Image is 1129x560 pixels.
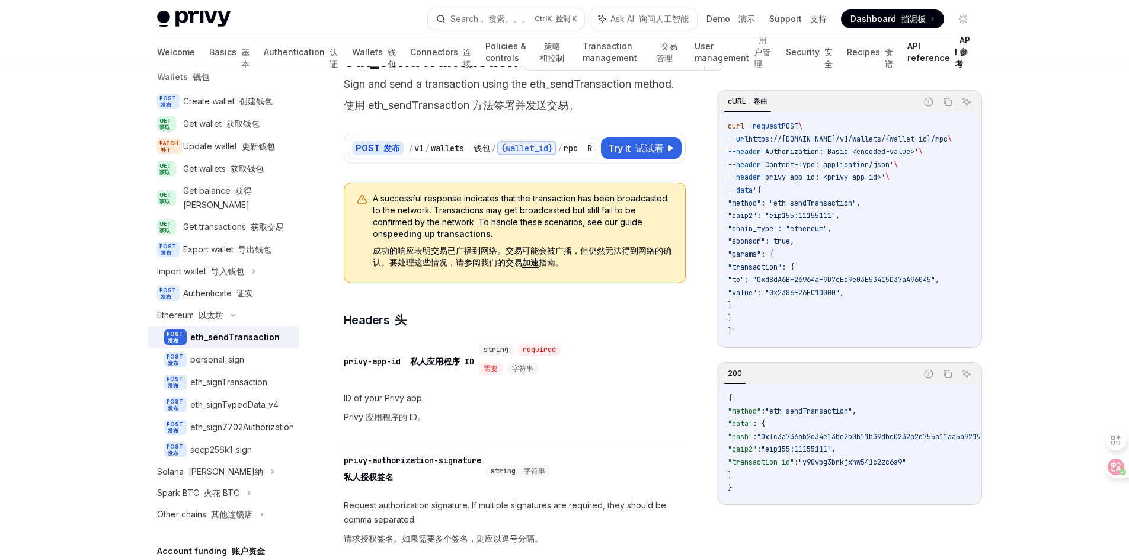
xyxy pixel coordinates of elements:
[183,286,253,300] div: Authenticate
[330,47,338,69] font: 认证
[148,393,299,416] a: POST 发布eth_signTypedData_v4
[798,457,906,467] span: "y90vpg3bnkjxhw541c2zc6a9"
[940,94,955,110] button: Copy the contents from the code block
[798,121,802,131] span: \
[497,141,556,155] div: {wallet_id}
[753,432,757,441] span: :
[226,119,260,129] font: 获取钱包
[728,275,939,284] span: "to": "0xd8dA6BF26964aF9D7eEd9e03E53415D37aA96045",
[408,142,413,154] div: /
[901,14,926,24] font: 挡泥板
[242,141,275,151] font: 更新钱包
[728,249,773,259] span: "params": {
[428,8,584,30] button: Search... 搜索。。。CtrlK 控制 K
[765,407,852,416] span: "eth_sendTransaction"
[587,143,615,153] font: RPC 的
[264,38,338,66] a: Authentication 认证
[211,509,252,519] font: 其他连锁店
[479,363,503,375] div: 需要
[148,216,299,238] a: GET 获取Get transactions 获取交易
[728,160,761,169] span: --header
[761,172,885,182] span: 'privy-app-id: <privy-app-id>'
[373,193,673,273] span: A successful response indicates that the transaction has been broadcasted to the network. Transac...
[190,330,280,344] div: eth_sendTransaction
[410,356,474,367] font: 私人应用程序 ID
[231,164,264,174] font: 获取钱包
[148,158,299,180] a: GET 获取Get wallets 获取钱包
[794,457,798,467] span: :
[157,465,263,479] div: Solana
[535,14,577,24] span: Ctrl K
[564,142,615,154] div: rpc
[183,220,284,234] div: Get transactions
[601,137,682,159] button: Try it 试试看
[148,326,299,348] a: POST 发布eth_sendTransaction
[431,142,490,154] div: wallets
[761,444,831,454] span: "eip155:11155111"
[757,444,761,454] span: :
[885,172,890,182] span: \
[558,142,562,154] div: /
[753,419,765,428] span: : {
[754,35,770,69] font: 用户管理
[157,308,223,322] div: Ethereum
[168,427,178,434] font: 发布
[753,185,761,195] span: '{
[484,345,508,354] span: string
[183,242,271,257] div: Export wallet
[157,219,176,235] span: GET
[190,375,267,389] div: eth_signTransaction
[556,14,577,23] font: 控制 K
[204,488,239,498] font: 火花 BTC
[211,266,244,276] font: 导入钱包
[744,121,782,131] span: --request
[168,450,178,456] font: 发布
[656,41,677,63] font: 交易管理
[241,47,250,69] font: 基本
[728,313,732,323] span: }
[388,47,396,69] font: 钱包
[190,398,279,412] div: eth_signTypedData_v4
[164,352,187,367] span: POST
[157,116,176,132] span: GET
[724,94,771,108] div: cURL
[344,76,686,119] p: Sign and send a transaction using the eth_sendTransaction method.
[706,13,755,25] a: Demo 演示
[148,113,299,135] a: GET 获取Get wallet 获取钱包
[639,14,689,24] font: 询问人工智能
[919,147,923,156] span: \
[190,443,252,457] div: secp256k1_sign
[724,366,746,380] div: 200
[148,282,299,305] a: POST 发布Authenticate 证实
[728,471,732,480] span: }
[148,416,299,439] a: POST 发布eth_sign7702Authorization
[782,121,798,131] span: POST
[190,420,294,434] div: eth_sign7702Authorization
[488,14,530,24] font: 搜索。。。
[852,407,856,416] span: ,
[728,419,753,428] span: "data"
[168,382,178,389] font: 发布
[157,11,231,27] img: light logo
[761,407,765,416] span: :
[188,466,263,476] font: [PERSON_NAME]纳
[344,498,686,551] span: Request authorization signature. If multiple signatures are required, they should be comma separa...
[148,238,299,261] a: POST 发布Export wallet 导出钱包
[608,141,664,155] span: Try it
[921,366,936,382] button: Report incorrect code
[728,444,757,454] span: "caip2"
[948,135,952,144] span: \
[159,124,170,130] font: 获取
[168,360,178,366] font: 发布
[450,12,530,26] div: Search...
[383,143,400,153] font: 发布
[831,444,836,454] span: ,
[232,546,265,556] font: 账户资金
[959,94,974,110] button: Ask AI
[148,180,299,216] a: GET 获取Get balance 获得[PERSON_NAME]
[373,245,671,268] font: 成功的响应表明交易已广播到网络。交易可能会被广播，但仍然无法得到网络的确认。要处理这些情况，请参阅我们的交易 指南。
[728,407,761,416] span: "method"
[583,38,680,66] a: Transaction management 交易管理
[728,457,794,467] span: "transaction_id"
[157,264,244,279] div: Import wallet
